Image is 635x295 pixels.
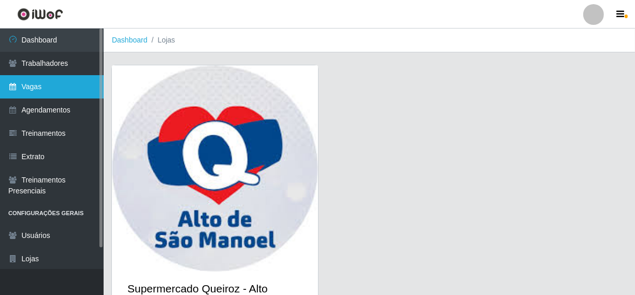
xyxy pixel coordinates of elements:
img: cardImg [112,65,318,272]
img: CoreUI Logo [17,8,63,21]
a: Dashboard [112,36,148,44]
li: Lojas [148,35,175,46]
nav: breadcrumb [104,29,635,52]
